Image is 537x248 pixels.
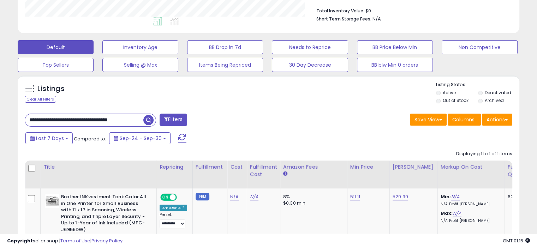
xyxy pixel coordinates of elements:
div: $0.30 min [283,200,342,206]
button: Last 7 Days [25,132,73,144]
span: Sep-24 - Sep-30 [120,135,162,142]
div: Cost [230,163,244,171]
div: Repricing [160,163,190,171]
button: Non Competitive [442,40,518,54]
button: Top Sellers [18,58,94,72]
h5: Listings [37,84,65,94]
small: Amazon Fees. [283,171,287,177]
a: Terms of Use [60,237,90,244]
span: ON [161,194,170,200]
div: Fulfillment Cost [250,163,277,178]
div: seller snap | | [7,238,123,244]
a: 529.99 [393,193,408,200]
button: Items Being Repriced [187,58,263,72]
b: Short Term Storage Fees: [316,16,371,22]
div: Fulfillment [196,163,224,171]
div: Clear All Filters [25,96,56,103]
li: $0 [316,6,507,14]
button: Default [18,40,94,54]
div: Title [43,163,154,171]
a: N/A [451,193,459,200]
div: Markup on Cost [441,163,502,171]
div: [PERSON_NAME] [393,163,435,171]
div: Displaying 1 to 1 of 1 items [456,151,512,157]
button: Inventory Age [102,40,178,54]
label: Out of Stock [443,97,469,103]
div: Amazon Fees [283,163,344,171]
button: Filters [160,114,187,126]
label: Archived [484,97,503,103]
img: 41+sGzXliuL._SL40_.jpg [45,194,59,208]
div: Preset: [160,212,187,228]
div: Amazon AI * [160,205,187,211]
span: N/A [372,16,381,22]
p: Listing States: [436,81,519,88]
span: Compared to: [74,135,106,142]
a: N/A [250,193,258,200]
b: Min: [441,193,451,200]
p: N/A Profit [PERSON_NAME] [441,202,499,207]
a: N/A [230,193,239,200]
strong: Copyright [7,237,33,244]
div: Min Price [350,163,387,171]
button: 30 Day Decrease [272,58,348,72]
a: Privacy Policy [91,237,123,244]
div: Fulfillable Quantity [508,163,532,178]
th: The percentage added to the cost of goods (COGS) that forms the calculator for Min & Max prices. [437,161,505,188]
div: 8% [283,194,342,200]
button: BB blw Min 0 orders [357,58,433,72]
button: BB Price Below Min [357,40,433,54]
button: Sep-24 - Sep-30 [109,132,171,144]
button: BB Drop in 7d [187,40,263,54]
button: Needs to Reprice [272,40,348,54]
label: Active [443,90,456,96]
small: FBM [196,193,209,200]
button: Actions [482,114,512,126]
a: N/A [453,210,461,217]
b: Brother INKvestment Tank Color All in One Printer for Small Business with 11 x 17 in Scanning, Wi... [61,194,147,235]
p: N/A Profit [PERSON_NAME] [441,218,499,223]
span: OFF [176,194,187,200]
span: Last 7 Days [36,135,64,142]
b: Total Inventory Value: [316,8,364,14]
div: 60 [508,194,530,200]
span: Columns [452,116,475,123]
b: Max: [441,210,453,217]
label: Deactivated [484,90,511,96]
button: Save View [410,114,447,126]
a: 511.11 [350,193,360,200]
button: Selling @ Max [102,58,178,72]
button: Columns [448,114,481,126]
span: 2025-10-9 01:15 GMT [503,237,530,244]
